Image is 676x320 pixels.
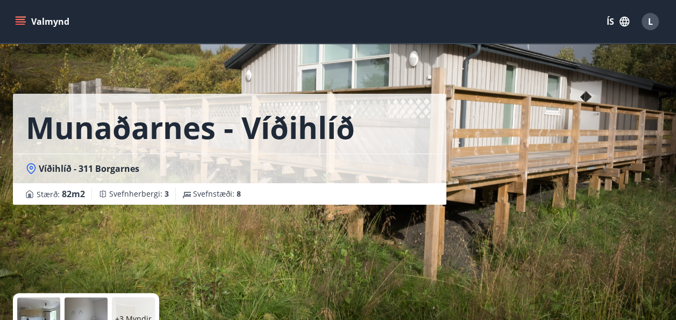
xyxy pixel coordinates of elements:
[237,189,241,199] span: 8
[13,12,74,31] button: menu
[193,189,241,199] span: Svefnstæði :
[109,189,169,199] span: Svefnherbergi :
[39,163,139,175] span: Víðihlíð - 311 Borgarnes
[648,16,653,27] span: L
[637,9,663,34] button: L
[601,12,635,31] button: ÍS
[37,187,85,200] span: Stærð :
[165,189,169,199] span: 3
[26,107,355,148] h1: Munaðarnes - Víðihlíð
[62,188,85,200] span: 82 m2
